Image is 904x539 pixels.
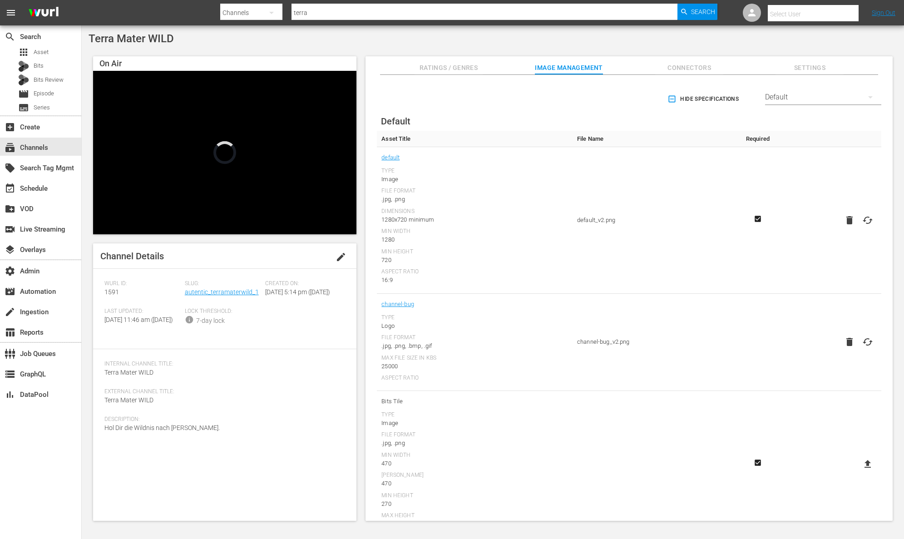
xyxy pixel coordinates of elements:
th: Required [737,131,779,147]
div: 270 [381,499,568,509]
span: On Air [99,59,122,68]
a: autentic_terramaterwild_1 [185,288,259,296]
span: Bits [34,61,44,70]
span: Search [5,31,15,42]
div: 1280x720 minimum [381,215,568,224]
div: Type [381,168,568,175]
span: Bits Review [34,75,64,84]
span: Connectors [655,62,723,74]
span: Automation [5,286,15,297]
span: Channels [5,142,15,153]
span: Job Queues [5,348,15,359]
div: Type [381,411,568,419]
div: .jpg, .png [381,195,568,204]
div: Default [765,84,881,110]
span: DataPool [5,389,15,400]
span: Create [5,122,15,133]
div: 470 [381,479,568,488]
div: File Format [381,188,568,195]
button: Hide Specifications [666,86,742,112]
a: default [381,152,400,163]
div: Aspect Ratio [381,268,568,276]
span: Reports [5,327,15,338]
span: Terra Mater WILD [89,32,174,45]
span: Series [34,103,50,112]
span: Series [18,102,29,113]
a: Sign Out [872,9,895,16]
svg: Required [752,215,763,223]
div: [PERSON_NAME] [381,472,568,479]
div: 7-day lock [196,316,225,326]
span: Image Management [535,62,603,74]
span: Settings [776,62,844,74]
span: [DATE] 5:14 pm ([DATE]) [265,288,330,296]
div: Dimensions [381,208,568,215]
button: Search [677,4,717,20]
span: GraphQL [5,369,15,380]
div: Max Height [381,512,568,519]
span: Asset [34,48,49,57]
span: Schedule [5,183,15,194]
div: Aspect Ratio [381,375,568,382]
th: Asset Title [377,131,573,147]
span: Lock Threshold: [185,308,261,315]
span: [DATE] 11:46 am ([DATE]) [104,316,173,323]
div: File Format [381,431,568,439]
a: channel-bug [381,298,414,310]
div: 470 [381,459,568,468]
div: Max File Size In Kbs [381,355,568,362]
div: File Format [381,334,568,341]
div: Min Width [381,228,568,235]
div: 270 [381,519,568,529]
div: 16:9 [381,276,568,285]
span: Wurl ID: [104,280,180,287]
span: 1591 [104,288,119,296]
span: Admin [5,266,15,277]
span: info [185,315,194,324]
button: edit [330,246,352,268]
span: Hide Specifications [669,94,739,104]
div: Image [381,175,568,184]
div: Min Height [381,492,568,499]
span: Ratings / Genres [415,62,483,74]
div: Video Player [93,71,356,234]
div: 720 [381,256,568,265]
span: Terra Mater WILD [104,396,153,404]
span: Overlays [5,244,15,255]
span: Created On: [265,280,341,287]
span: Description: [104,416,341,423]
span: Last Updated: [104,308,180,315]
span: VOD [5,203,15,214]
div: Bits Review [18,74,29,85]
span: Episode [18,89,29,99]
span: Live Streaming [5,224,15,235]
div: Type [381,314,568,321]
span: External Channel Title: [104,388,341,396]
span: Ingestion [5,307,15,317]
td: default_v2.png [573,147,737,294]
span: edit [336,252,346,262]
div: 25000 [381,362,568,371]
div: Bits [18,61,29,72]
img: ans4CAIJ8jUAAAAAAAAAAAAAAAAAAAAAAAAgQb4GAAAAAAAAAAAAAAAAAAAAAAAAJMjXAAAAAAAAAAAAAAAAAAAAAAAAgAT5G... [22,2,65,24]
span: menu [5,7,16,18]
div: 1280 [381,235,568,244]
span: Search [691,4,715,20]
span: Channel Details [100,251,164,262]
span: Episode [34,89,54,98]
span: Terra Mater WILD [104,369,153,376]
span: Hol Dir die Wildnis nach [PERSON_NAME]. [104,424,220,431]
span: Asset [18,47,29,58]
span: Bits Tile [381,396,568,407]
div: Min Height [381,248,568,256]
span: Internal Channel Title: [104,361,341,368]
div: Image [381,419,568,428]
td: channel-bug_v2.png [573,294,737,391]
div: Logo [381,321,568,331]
th: File Name [573,131,737,147]
span: Slug: [185,280,261,287]
span: Search Tag Mgmt [5,163,15,173]
div: .jpg, .png, .bmp, .gif [381,341,568,351]
span: Default [381,116,410,127]
div: .jpg, .png [381,439,568,448]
